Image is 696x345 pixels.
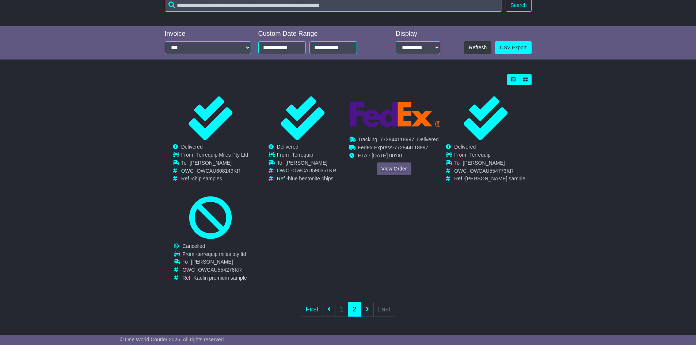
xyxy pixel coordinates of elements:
[335,302,348,317] a: 1
[469,152,490,158] span: Terrequip
[285,160,327,166] span: [PERSON_NAME]
[350,102,441,127] img: GetCarrierServiceLogo
[197,168,240,174] span: OWCAU608149KR
[258,30,376,38] div: Custom Date Range
[181,168,248,176] td: OWC -
[454,144,476,150] span: Delivered
[277,152,336,160] td: From -
[396,30,440,38] div: Display
[181,144,203,150] span: Delivered
[277,176,336,182] td: Ref -
[181,176,248,182] td: Ref -
[194,275,247,281] span: Kaolin premium sample
[182,275,247,281] td: Ref -
[301,302,323,317] a: First
[454,160,525,168] td: To -
[192,176,222,181] span: chip samples
[394,145,428,150] span: 772844118997
[358,153,402,158] span: ETA - [DATE] 00:00
[198,267,242,273] span: OWCAU554278KR
[348,302,361,317] a: 2
[358,137,438,142] span: Tracking: 772844118997. Delivered
[376,162,411,175] a: View Order
[495,41,531,54] a: CSV Export
[358,145,438,153] td: -
[454,168,525,176] td: OWC -
[292,152,313,158] span: Terrequip
[182,251,247,259] td: From -
[464,41,491,54] button: Refresh
[190,160,232,166] span: [PERSON_NAME]
[277,160,336,168] td: To -
[463,160,505,166] span: [PERSON_NAME]
[196,152,248,158] span: Terrequip Miles Pty Ltd
[181,152,248,160] td: From -
[454,176,525,182] td: Ref -
[165,30,251,38] div: Invoice
[358,145,392,150] span: FedEx Express
[454,152,525,160] td: From -
[288,176,334,181] span: blue bentonite chips
[182,267,247,275] td: OWC -
[465,176,525,181] span: [PERSON_NAME] sample
[277,144,298,150] span: Delivered
[470,168,514,174] span: OWCAU554773KR
[181,160,248,168] td: To -
[191,259,233,265] span: [PERSON_NAME]
[292,168,336,174] span: OWCAU590351KR
[197,251,246,257] span: terrequip miles pty ltd
[277,168,336,176] td: OWC -
[120,337,225,342] span: © One World Courier 2025. All rights reserved.
[182,259,247,267] td: To -
[182,243,205,249] span: Cancelled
